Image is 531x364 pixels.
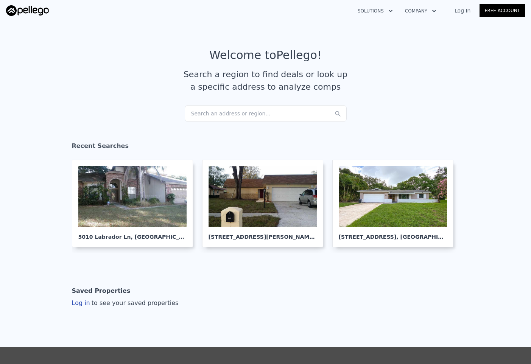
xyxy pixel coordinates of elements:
[90,299,179,306] span: to see your saved properties
[352,4,399,18] button: Solutions
[202,160,329,247] a: [STREET_ADDRESS][PERSON_NAME], [GEOGRAPHIC_DATA]
[480,4,525,17] a: Free Account
[72,160,199,247] a: 5010 Labrador Ln, [GEOGRAPHIC_DATA]
[339,227,447,241] div: [STREET_ADDRESS] , [GEOGRAPHIC_DATA]
[185,105,347,122] div: Search an address or region...
[72,135,459,160] div: Recent Searches
[332,160,459,247] a: [STREET_ADDRESS], [GEOGRAPHIC_DATA]
[181,68,350,93] div: Search a region to find deals or look up a specific address to analyze comps
[72,283,131,299] div: Saved Properties
[399,4,442,18] button: Company
[209,227,317,241] div: [STREET_ADDRESS][PERSON_NAME] , [GEOGRAPHIC_DATA]
[72,299,179,308] div: Log in
[209,48,322,62] div: Welcome to Pellego !
[445,7,480,14] a: Log In
[6,5,49,16] img: Pellego
[78,227,187,241] div: 5010 Labrador Ln , [GEOGRAPHIC_DATA]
